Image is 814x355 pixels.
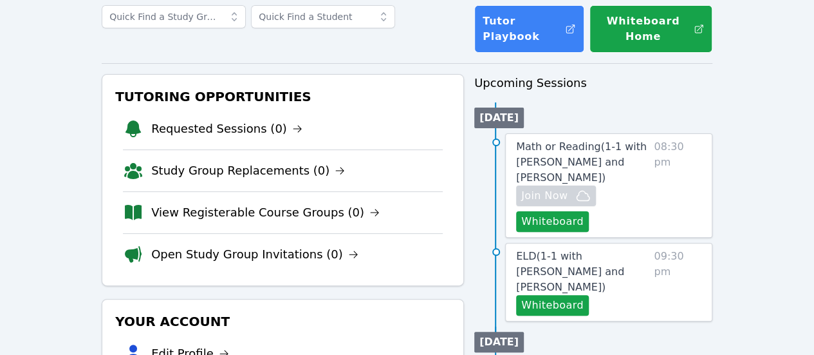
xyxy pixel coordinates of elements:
a: Study Group Replacements (0) [151,162,345,180]
li: [DATE] [474,332,524,352]
a: Tutor Playbook [474,5,584,53]
input: Quick Find a Study Group [102,5,246,28]
h3: Your Account [113,310,453,333]
a: ELD(1-1 with [PERSON_NAME] and [PERSON_NAME]) [516,249,649,295]
span: Math or Reading ( 1-1 with [PERSON_NAME] and [PERSON_NAME] ) [516,140,647,184]
li: [DATE] [474,108,524,128]
input: Quick Find a Student [251,5,395,28]
a: View Registerable Course Groups (0) [151,204,380,222]
button: Whiteboard Home [589,5,712,53]
button: Whiteboard [516,295,589,316]
a: Requested Sessions (0) [151,120,302,138]
span: 09:30 pm [654,249,701,316]
span: 08:30 pm [654,139,701,232]
a: Math or Reading(1-1 with [PERSON_NAME] and [PERSON_NAME]) [516,139,649,186]
span: ELD ( 1-1 with [PERSON_NAME] and [PERSON_NAME] ) [516,250,624,293]
h3: Tutoring Opportunities [113,85,453,108]
button: Join Now [516,186,596,206]
h3: Upcoming Sessions [474,74,712,92]
a: Open Study Group Invitations (0) [151,245,358,264]
span: Join Now [521,188,568,204]
button: Whiteboard [516,211,589,232]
